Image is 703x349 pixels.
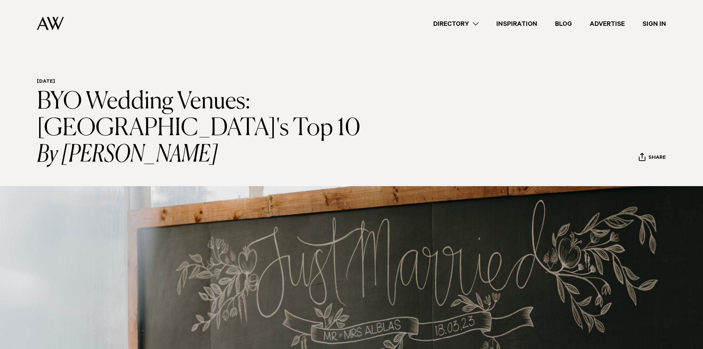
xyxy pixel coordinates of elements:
[37,142,378,168] i: By [PERSON_NAME]
[634,19,675,29] a: Sign In
[648,155,666,162] span: Share
[638,153,666,164] button: Share
[424,19,487,29] a: Directory
[37,79,378,86] h6: [DATE]
[581,19,634,29] a: Advertise
[546,19,581,29] a: Blog
[487,19,546,29] a: Inspiration
[37,89,378,168] h1: BYO Wedding Venues: [GEOGRAPHIC_DATA]'s Top 10
[37,17,64,30] img: Auckland Weddings Logo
